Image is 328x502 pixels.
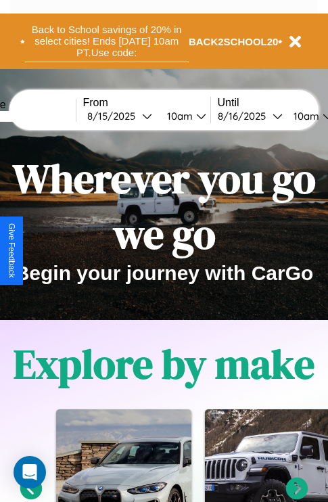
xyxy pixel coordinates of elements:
[287,110,323,122] div: 10am
[189,36,279,47] b: BACK2SCHOOL20
[14,336,314,392] h1: Explore by make
[14,456,46,488] div: Open Intercom Messenger
[25,20,189,62] button: Back to School savings of 20% in select cities! Ends [DATE] 10am PT.Use code:
[87,110,142,122] div: 8 / 15 / 2025
[160,110,196,122] div: 10am
[83,97,210,109] label: From
[218,110,273,122] div: 8 / 16 / 2025
[83,109,156,123] button: 8/15/2025
[7,223,16,278] div: Give Feedback
[156,109,210,123] button: 10am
